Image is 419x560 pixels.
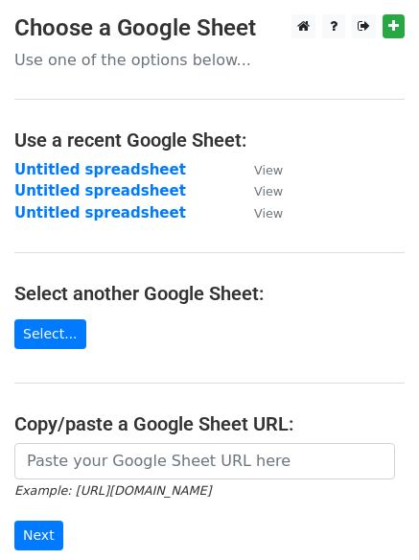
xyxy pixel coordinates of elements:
[14,204,186,222] a: Untitled spreadsheet
[14,50,405,70] p: Use one of the options below...
[14,483,211,498] small: Example: [URL][DOMAIN_NAME]
[14,319,86,349] a: Select...
[14,443,395,479] input: Paste your Google Sheet URL here
[14,128,405,152] h4: Use a recent Google Sheet:
[254,206,283,221] small: View
[14,412,405,435] h4: Copy/paste a Google Sheet URL:
[254,184,283,198] small: View
[235,204,283,222] a: View
[254,163,283,177] small: View
[14,521,63,550] input: Next
[14,161,186,178] a: Untitled spreadsheet
[235,161,283,178] a: View
[14,282,405,305] h4: Select another Google Sheet:
[235,182,283,199] a: View
[14,182,186,199] a: Untitled spreadsheet
[14,14,405,42] h3: Choose a Google Sheet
